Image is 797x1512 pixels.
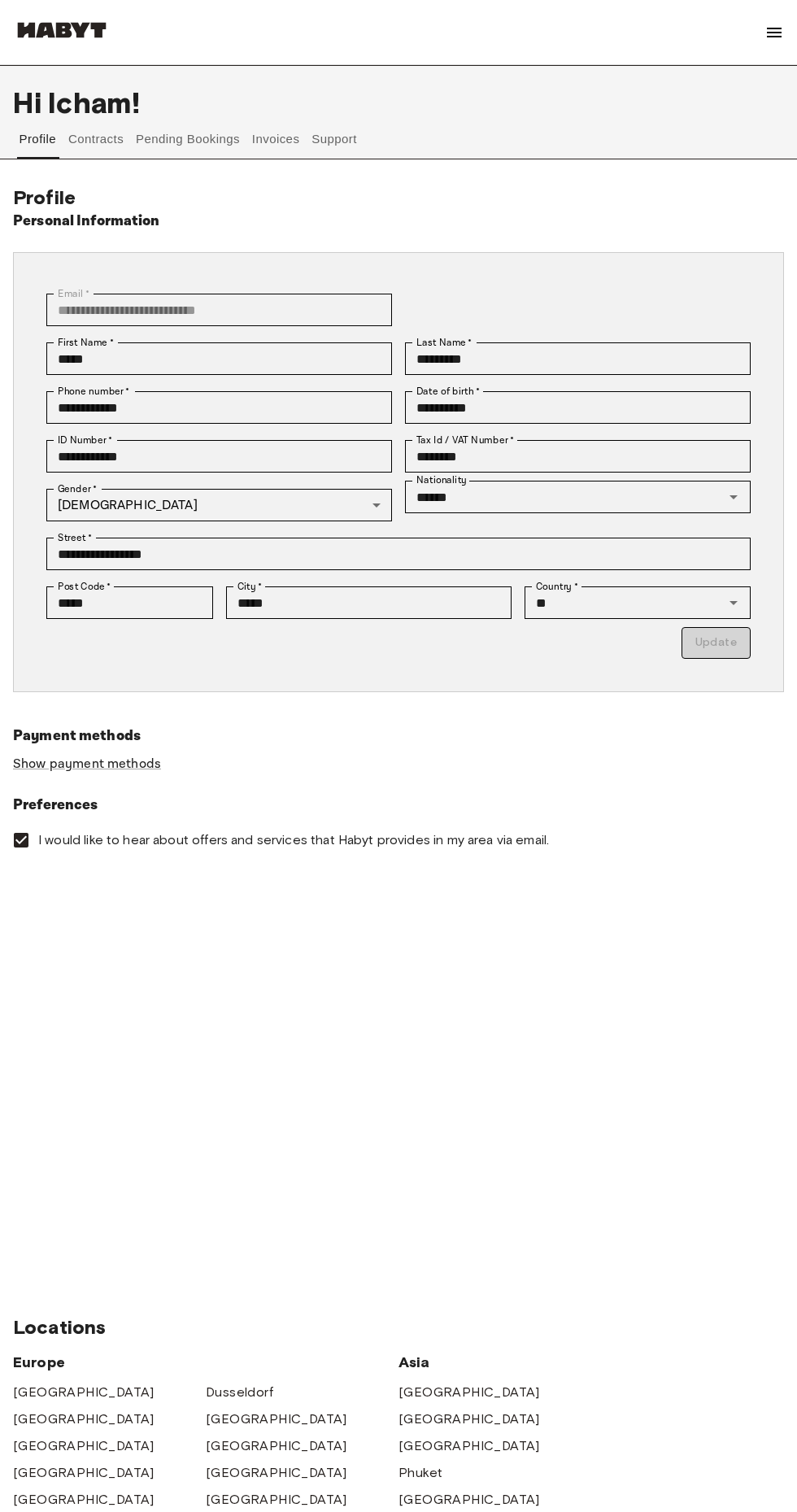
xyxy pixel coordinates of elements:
a: [GEOGRAPHIC_DATA] [398,1410,540,1429]
span: I would like to hear about offers and services that Habyt provides in my area via email. [38,831,549,849]
label: Tax Id / VAT Number [416,433,514,447]
button: Open [722,591,745,614]
label: Last Name [416,335,473,350]
a: [GEOGRAPHIC_DATA] [206,1463,347,1483]
div: [DEMOGRAPHIC_DATA] [46,489,392,521]
label: Nationality [416,473,467,487]
label: Country [536,579,578,594]
button: Pending Bookings [134,120,242,159]
a: [GEOGRAPHIC_DATA] [13,1463,155,1483]
label: City [237,579,263,594]
a: [GEOGRAPHIC_DATA] [398,1383,540,1402]
a: [GEOGRAPHIC_DATA] [206,1436,347,1456]
button: Profile [17,120,59,159]
label: Phone number [58,384,130,399]
span: Locations [13,1315,784,1340]
h6: Payment methods [13,725,784,747]
a: [GEOGRAPHIC_DATA] [206,1410,347,1429]
label: Gender [58,481,97,496]
a: [GEOGRAPHIC_DATA] [13,1490,155,1510]
a: [GEOGRAPHIC_DATA] [13,1410,155,1429]
h6: Preferences [13,794,784,817]
label: ID Number [58,433,112,447]
span: Hi [13,85,48,120]
input: Choose date, selected date is Feb 5, 2005 [405,391,751,424]
label: Date of birth [416,384,480,399]
div: You can't change your email address at the moment. Please reach out to customer support in case y... [46,294,392,326]
img: Habyt [13,22,111,38]
a: [GEOGRAPHIC_DATA] [206,1490,347,1510]
button: Contracts [67,120,126,159]
a: Phuket [398,1463,442,1483]
a: [GEOGRAPHIC_DATA] [398,1490,540,1510]
label: Street [58,530,92,545]
label: First Name [58,335,114,350]
button: Support [310,120,359,159]
span: Profile [13,185,76,209]
a: Show payment methods [13,756,161,773]
span: Icham ! [48,85,140,120]
a: [GEOGRAPHIC_DATA] [13,1383,155,1402]
label: Post Code [58,579,111,594]
h6: Personal Information [13,210,160,233]
div: user profile tabs [13,120,784,159]
a: Dusseldorf [206,1383,273,1402]
span: Asia [398,1353,591,1372]
button: Open [722,486,745,508]
a: [GEOGRAPHIC_DATA] [398,1436,540,1456]
button: Invoices [250,120,301,159]
label: Email [58,286,89,301]
a: [GEOGRAPHIC_DATA] [13,1436,155,1456]
span: Europe [13,1353,398,1372]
